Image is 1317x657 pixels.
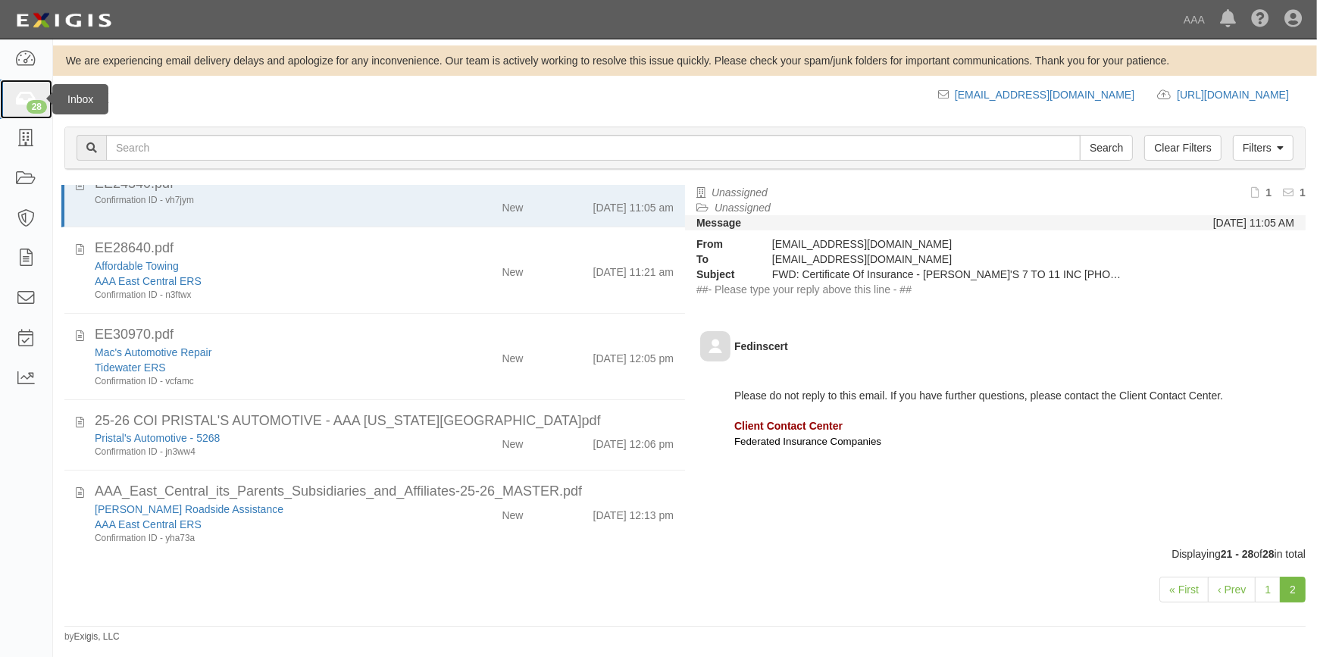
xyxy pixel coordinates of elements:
[1280,577,1306,602] a: 2
[95,518,202,530] a: AAA East Central ERS
[64,630,120,643] small: by
[1233,135,1294,161] a: Filters
[502,258,523,280] div: New
[502,502,523,523] div: New
[734,340,788,352] b: Fedinscert
[95,517,423,532] div: AAA East Central ERS
[1080,135,1133,161] input: Search
[955,89,1134,101] a: [EMAIL_ADDRESS][DOMAIN_NAME]
[53,546,1317,562] div: Displaying of in total
[593,258,674,280] div: [DATE] 11:21 am
[761,252,1139,267] div: inbox@ace.complianz.com
[593,194,674,215] div: [DATE] 11:05 am
[95,482,674,502] div: AAA_East_Central_its_Parents_Subsidiaries_and_Affiliates-25-26_MASTER.pdf
[95,375,423,388] div: Confirmation ID - vcfamc
[761,267,1139,282] div: FWD: Certificate Of Insurance - RICKY'S 7 TO 11 INC 227-049-4 Req 39~2025-08-14 09:27:07.0~00001
[696,217,741,229] strong: Message
[95,411,674,431] div: 25-26 COI PRISTAL'S AUTOMOTIVE - AAA TEXAS.pdf
[1213,215,1294,230] div: [DATE] 11:05 AM
[1177,89,1306,101] a: [URL][DOMAIN_NAME]
[95,532,423,545] div: Confirmation ID - yha73a
[1221,548,1254,560] b: 21 - 28
[502,430,523,452] div: New
[734,435,881,447] a: Federated Insurance Companies
[734,452,1189,463] span: Phone: [PHONE_NUMBER] | Fax: [PHONE_NUMBER] | Email:
[95,503,283,515] a: [PERSON_NAME] Roadside Assistance
[95,502,423,517] div: Hunt's Roadside Assistance
[1144,135,1221,161] a: Clear Filters
[1159,577,1209,602] a: « First
[27,100,47,114] div: 28
[1262,548,1275,560] b: 28
[1176,5,1212,35] a: AAA
[52,84,108,114] div: Inbox
[1265,186,1272,199] b: 1
[734,420,843,432] span: Client Contact Center
[502,194,523,215] div: New
[685,236,761,252] strong: From
[95,258,423,274] div: Affordable Towing
[700,331,730,361] img: default-avatar-80.png
[593,430,674,452] div: [DATE] 12:06 pm
[1255,577,1281,602] a: 1
[715,202,771,214] a: Unassigned
[712,186,768,199] a: Unassigned
[95,194,423,207] div: Confirmation ID - vh7jym
[74,631,120,642] a: Exigis, LLC
[502,345,523,366] div: New
[1251,11,1269,29] i: Help Center - Complianz
[1208,577,1256,602] a: ‹ Prev
[95,361,166,374] a: Tidewater ERS
[95,446,423,458] div: Confirmation ID - jn3ww4
[95,289,423,302] div: Confirmation ID - n3ftwx
[11,7,116,34] img: logo-5460c22ac91f19d4615b14bd174203de0afe785f0fc80cf4dbbc73dc1793850b.png
[685,252,761,267] strong: To
[1018,452,1189,463] a: [EMAIL_ADDRESS][DOMAIN_NAME]
[95,432,220,444] a: Pristal's Automotive - 5268
[95,260,179,272] a: Affordable Towing
[106,135,1081,161] input: Search
[95,346,211,358] a: Mac's Automotive Repair
[95,274,423,289] div: AAA East Central ERS
[95,275,202,287] a: AAA East Central ERS
[696,283,912,296] span: ##- Please type your reply above this line - ##
[593,345,674,366] div: [DATE] 12:05 pm
[685,267,761,282] strong: Subject
[95,345,423,360] div: Mac's Automotive Repair
[95,239,674,258] div: EE28640.pdf
[761,236,1139,252] div: [EMAIL_ADDRESS][DOMAIN_NAME]
[95,325,674,345] div: EE30970.pdf
[53,53,1317,68] div: We are experiencing email delivery delays and apologize for any inconvenience. Our team is active...
[1300,186,1306,199] b: 1
[95,360,423,375] div: Tidewater ERS
[593,502,674,523] div: [DATE] 12:13 pm
[95,430,423,446] div: Pristal's Automotive - 5268
[734,436,881,447] span: Federated Insurance Companies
